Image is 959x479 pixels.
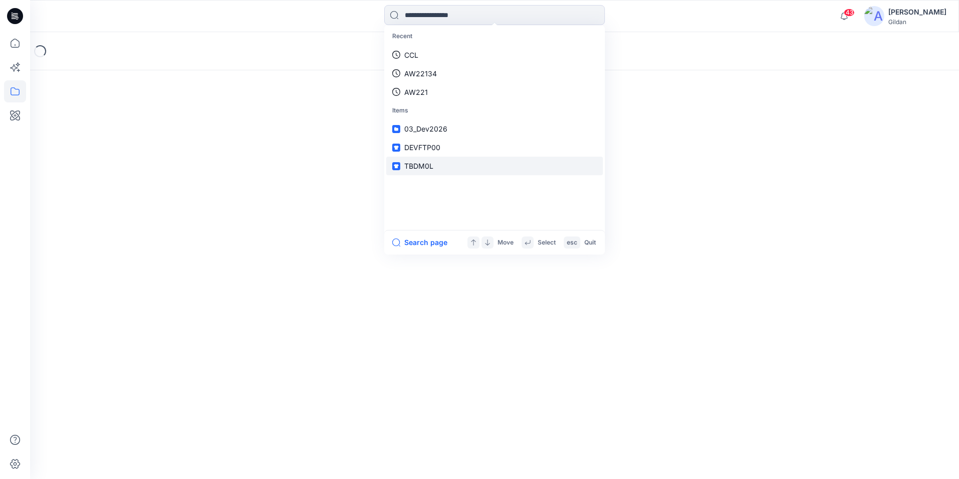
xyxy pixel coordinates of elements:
span: 03_Dev2026 [404,125,447,133]
p: Move [498,237,514,248]
p: CCL [404,50,418,60]
div: Gildan [888,18,946,26]
p: AW221 [404,87,428,97]
span: TBDM0L [404,162,433,170]
a: DEVFTP00 [386,138,603,157]
p: Quit [584,237,596,248]
a: TBDM0L [386,157,603,175]
button: Search page [392,236,447,249]
div: [PERSON_NAME] [888,6,946,18]
p: AW22134 [404,68,437,79]
a: 03_Dev2026 [386,119,603,138]
img: avatar [864,6,884,26]
p: Recent [386,27,603,46]
p: Select [538,237,556,248]
p: esc [567,237,577,248]
a: AW22134 [386,64,603,83]
span: DEVFTP00 [404,143,440,152]
p: Items [386,101,603,120]
span: 43 [844,9,855,17]
a: AW221 [386,83,603,101]
a: CCL [386,46,603,64]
